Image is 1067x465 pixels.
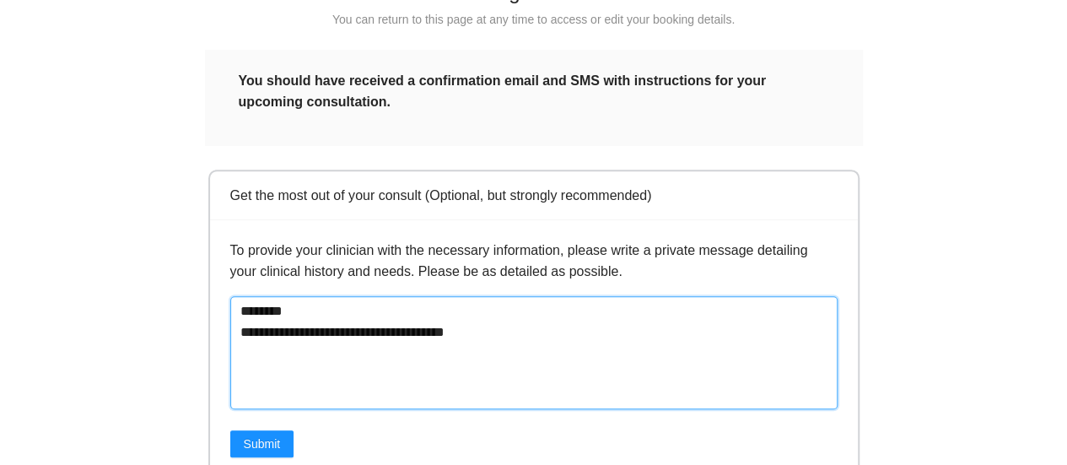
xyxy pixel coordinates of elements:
p: To provide your clinician with the necessary information, please write a private message detailin... [230,240,838,282]
button: Submit [230,430,294,457]
div: You can return to this page at any time to access or edit your booking details. [205,10,863,29]
strong: You should have received a confirmation email and SMS with instructions for your upcoming consult... [239,73,767,109]
span: Submit [244,435,281,453]
div: Get the most out of your consult (Optional, but strongly recommended) [230,185,838,206]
